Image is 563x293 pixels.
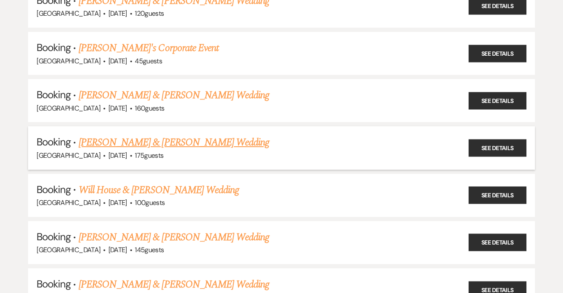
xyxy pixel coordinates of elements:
[135,151,163,160] span: 175 guests
[37,230,71,243] span: Booking
[37,88,71,101] span: Booking
[135,9,164,18] span: 120 guests
[37,9,100,18] span: [GEOGRAPHIC_DATA]
[135,104,164,113] span: 160 guests
[37,57,100,65] span: [GEOGRAPHIC_DATA]
[79,135,269,150] a: [PERSON_NAME] & [PERSON_NAME] Wedding
[37,198,100,207] span: [GEOGRAPHIC_DATA]
[108,104,127,113] span: [DATE]
[469,139,526,156] a: See Details
[135,198,165,207] span: 100 guests
[469,45,526,62] a: See Details
[108,57,127,65] span: [DATE]
[79,40,219,56] a: [PERSON_NAME]'s Corporate Event
[37,245,100,254] span: [GEOGRAPHIC_DATA]
[37,41,71,54] span: Booking
[108,151,127,160] span: [DATE]
[135,245,164,254] span: 145 guests
[37,277,71,290] span: Booking
[108,245,127,254] span: [DATE]
[108,198,127,207] span: [DATE]
[37,104,100,113] span: [GEOGRAPHIC_DATA]
[37,135,71,148] span: Booking
[108,9,127,18] span: [DATE]
[469,187,526,204] a: See Details
[469,92,526,109] a: See Details
[79,277,269,292] a: [PERSON_NAME] & [PERSON_NAME] Wedding
[79,182,239,198] a: Will House & [PERSON_NAME] Wedding
[37,151,100,160] span: [GEOGRAPHIC_DATA]
[135,57,162,65] span: 45 guests
[37,183,71,196] span: Booking
[79,88,269,103] a: [PERSON_NAME] & [PERSON_NAME] Wedding
[469,234,526,251] a: See Details
[79,230,269,245] a: [PERSON_NAME] & [PERSON_NAME] Wedding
